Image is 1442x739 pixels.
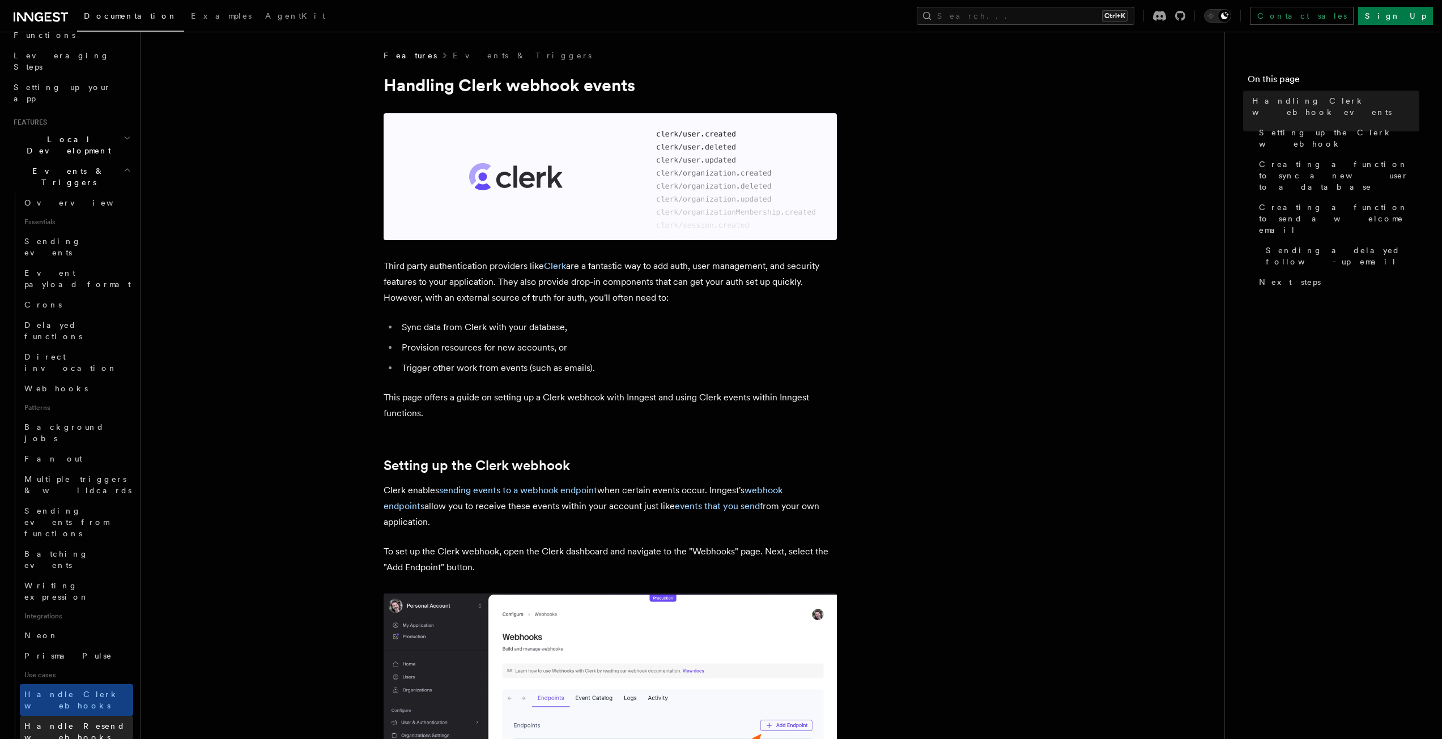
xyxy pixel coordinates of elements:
span: Batching events [24,549,88,570]
a: Multiple triggers & wildcards [20,469,133,501]
span: Events & Triggers [9,165,124,188]
kbd: Ctrl+K [1102,10,1128,22]
li: Trigger other work from events (such as emails). [398,360,837,376]
span: Crons [24,300,62,309]
a: Handle Clerk webhooks [20,684,133,716]
h4: On this page [1248,72,1419,91]
a: Prisma Pulse [20,646,133,666]
button: Local Development [9,129,133,161]
li: Sync data from Clerk with your database, [398,319,837,335]
a: Delayed functions [20,315,133,347]
a: Setting up the Clerk webhook [1254,122,1419,154]
p: To set up the Clerk webhook, open the Clerk dashboard and navigate to the "Webhooks" page. Next, ... [384,544,837,575]
span: Neon [24,631,58,640]
span: Creating a function to send a welcome email [1259,202,1419,236]
span: Prisma Pulse [24,651,112,660]
span: Local Development [9,134,124,156]
a: Documentation [77,3,184,32]
span: Documentation [84,11,177,20]
a: Creating a function to sync a new user to a database [1254,154,1419,197]
a: AgentKit [258,3,332,31]
a: Writing expression [20,575,133,607]
span: Webhooks [24,384,88,393]
span: Essentials [20,213,133,231]
span: Features [9,118,47,127]
span: Patterns [20,399,133,417]
a: Sending events [20,231,133,263]
a: webhook endpoints [384,485,782,511]
span: Examples [191,11,252,20]
span: Creating a function to sync a new user to a database [1259,159,1419,193]
a: Creating a function to send a welcome email [1254,197,1419,240]
p: Clerk enables when certain events occur. Inngest's allow you to receive these events within your ... [384,482,837,530]
p: Third party authentication providers like are a fantastic way to add auth, user management, and s... [384,258,837,306]
a: Leveraging Steps [9,45,133,77]
a: Sign Up [1358,7,1433,25]
a: Next steps [1254,272,1419,292]
span: AgentKit [265,11,325,20]
span: Handling Clerk webhook events [1252,95,1419,118]
span: Handle Clerk webhooks [24,690,119,710]
a: Examples [184,3,258,31]
span: Background jobs [24,422,104,443]
a: Fan out [20,448,133,469]
a: Event payload format [20,263,133,294]
span: Sending events [24,237,81,257]
a: sending events to a webhook endpoint [439,485,597,495]
span: Features [384,50,437,61]
a: Batching events [20,544,133,575]
a: Setting up the Clerk webhook [384,458,570,473]
a: Events & Triggers [453,50,592,61]
span: Event payload format [24,268,131,289]
span: Fan out [24,454,82,463]
p: This page offers a guide on setting up a Clerk webhook with Inngest and using Clerk events within... [384,390,837,421]
a: Neon [20,625,133,646]
button: Events & Triggers [9,161,133,193]
span: Delayed functions [24,321,82,341]
a: events that you send [675,501,760,511]
a: Crons [20,294,133,315]
span: Use cases [20,666,133,684]
li: Provision resources for new accounts, or [398,340,837,356]
a: Setting up your app [9,77,133,109]
span: Next steps [1259,276,1321,288]
span: Direct invocation [24,352,117,373]
span: Setting up your app [14,83,111,103]
span: Leveraging Steps [14,51,109,71]
span: Sending events from functions [24,506,109,538]
a: Sending events from functions [20,501,133,544]
a: Direct invocation [20,347,133,378]
span: Multiple triggers & wildcards [24,475,131,495]
img: Clerk logo and graphic showing Clerk webhook events [384,113,837,240]
span: Sending a delayed follow-up email [1266,245,1419,267]
a: Clerk [544,260,566,271]
span: Writing expression [24,581,89,601]
button: Search...Ctrl+K [917,7,1134,25]
a: Handling Clerk webhook events [1248,91,1419,122]
a: Background jobs [20,417,133,448]
span: Setting up the Clerk webhook [1259,127,1419,149]
button: Toggle dark mode [1204,9,1231,23]
a: Webhooks [20,378,133,399]
h1: Handling Clerk webhook events [384,75,837,95]
a: Sending a delayed follow-up email [1261,240,1419,272]
a: Contact sales [1250,7,1354,25]
span: Overview [24,198,141,207]
a: Overview [20,193,133,213]
span: Integrations [20,607,133,625]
